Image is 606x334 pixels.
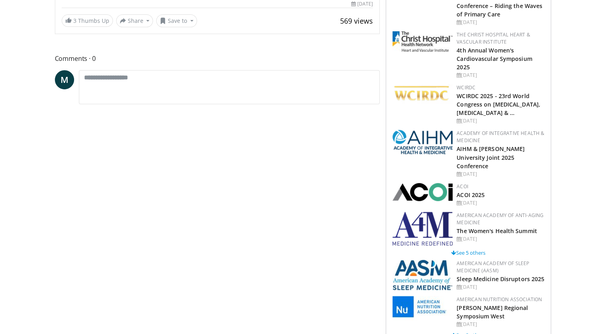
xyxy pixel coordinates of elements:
[457,19,544,26] div: [DATE]
[457,304,528,320] a: [PERSON_NAME] Regional Symposium West
[351,0,373,8] div: [DATE]
[393,296,453,320] img: bec87aaf-e623-4773-9444-5fb2fae774a6.jpg.150x105_q85_autocrop_double_scale_upscale_version-0.2.jpg
[457,212,544,226] a: American Academy of Anti-Aging Medicine
[156,14,197,27] button: Save to
[393,130,453,154] img: 65b8e7ea-77e6-4925-bd88-3ca47e0f130d.png.150x105_q85_autocrop_double_scale_upscale_version-0.2.png
[55,53,380,64] span: Comments 0
[457,31,530,45] a: The Christ Hospital Heart & Vascular Institute
[457,199,544,207] div: [DATE]
[62,14,113,27] a: 3 Thumbs Up
[457,84,475,91] a: WCIRDC
[393,183,453,201] img: 55592726-4ca1-460c-ab94-d9b8b15a3fd0.png.150x105_q85_autocrop_double_scale_upscale_version-0.2.png
[116,14,153,27] button: Share
[457,275,544,283] a: Sleep Medicine Disruptors 2025
[457,117,544,125] div: [DATE]
[457,296,542,303] a: American Nutrition Association
[457,145,525,169] a: AIHM & [PERSON_NAME] University Joint 2025 Conference
[457,92,540,117] a: WCIRDC 2025 - 23rd World Congress on [MEDICAL_DATA], [MEDICAL_DATA] & …
[457,191,485,199] a: ACOI 2025
[457,46,532,71] a: 4th Annual Women's Cardiovascular Symposium 2025
[393,31,453,52] img: 32b1860c-ff7d-4915-9d2b-64ca529f373e.jpg.150x105_q85_autocrop_double_scale_upscale_version-0.2.jpg
[457,321,544,328] div: [DATE]
[457,130,544,144] a: Academy of Integrative Health & Medicine
[393,84,453,104] img: ffc82633-9a14-4d8c-a33d-97fccf70c641.png.150x105_q85_autocrop_double_scale_upscale_version-0.2.png
[457,227,537,235] a: The Women's Health Summit
[457,72,544,79] div: [DATE]
[393,260,453,290] img: cfbe6829-7384-4152-9e0d-e1d82b4d156d.jpg.150x105_q85_autocrop_double_scale_upscale_version-0.2.jpg
[451,249,485,256] a: See 5 others
[393,212,453,245] img: 6806a750-9a14-4912-8923-5777681af744.png.150x105_q85_autocrop_double_scale_upscale_version-0.2.png
[457,235,544,243] div: [DATE]
[73,17,77,24] span: 3
[457,260,529,274] a: American Academy of Sleep Medicine (AASM)
[457,183,468,190] a: ACOI
[457,171,544,178] div: [DATE]
[457,284,544,291] div: [DATE]
[55,70,74,89] a: M
[340,16,373,26] span: 569 views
